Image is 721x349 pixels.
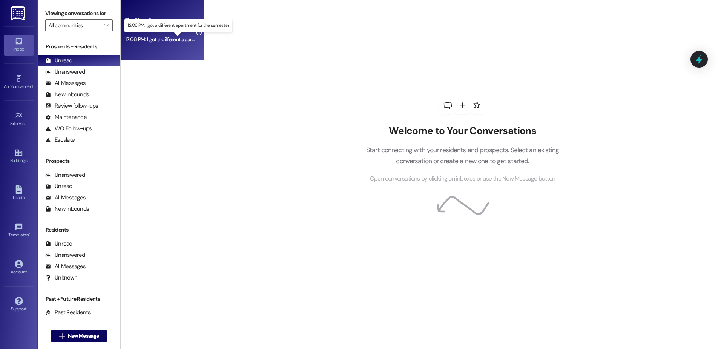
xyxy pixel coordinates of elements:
a: Inbox [4,35,34,55]
a: Leads [4,183,34,204]
div: The Pines Prospect [125,16,195,24]
img: ResiDesk Logo [11,6,26,20]
a: Templates • [4,221,34,241]
button: New Message [51,330,107,342]
p: Start connecting with your residents and prospects. Select an existing conversation or create a n... [354,145,570,166]
div: Residents [38,226,120,234]
span: • [34,83,35,88]
div: Unread [45,182,72,190]
div: All Messages [45,79,86,87]
div: Past Residents [45,309,91,317]
div: Unread [45,240,72,248]
a: Account [4,258,34,278]
div: Unknown [45,274,77,282]
a: Support [4,295,34,315]
div: Past + Future Residents [38,295,120,303]
div: Prospects + Residents [38,43,120,51]
h2: Welcome to Your Conversations [354,125,570,137]
div: Unread [45,57,72,65]
p: 12:06 PM: I got a different apartment for the semester. [127,22,229,29]
div: Unanswered [45,68,85,76]
a: Buildings [4,146,34,167]
div: All Messages [45,263,86,270]
div: Escalate [45,136,75,144]
div: All Messages [45,194,86,202]
div: Unanswered [45,171,85,179]
div: Review follow-ups [45,102,98,110]
i:  [104,22,109,28]
div: Maintenance [45,113,87,121]
label: Viewing conversations for [45,8,113,19]
span: New Message [68,332,99,340]
a: Site Visit • [4,109,34,130]
div: New Inbounds [45,205,89,213]
div: New Inbounds [45,91,89,99]
input: All communities [49,19,101,31]
i:  [59,333,65,339]
span: Open conversations by clicking on inboxes or use the New Message button [370,174,555,184]
div: Prospects [38,157,120,165]
div: Unanswered [45,251,85,259]
div: 12:06 PM: I got a different apartment for the semester. [125,36,243,43]
span: • [27,120,28,125]
span: [PERSON_NAME] [125,26,163,33]
div: WO Follow-ups [45,125,92,133]
span: • [29,231,30,236]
